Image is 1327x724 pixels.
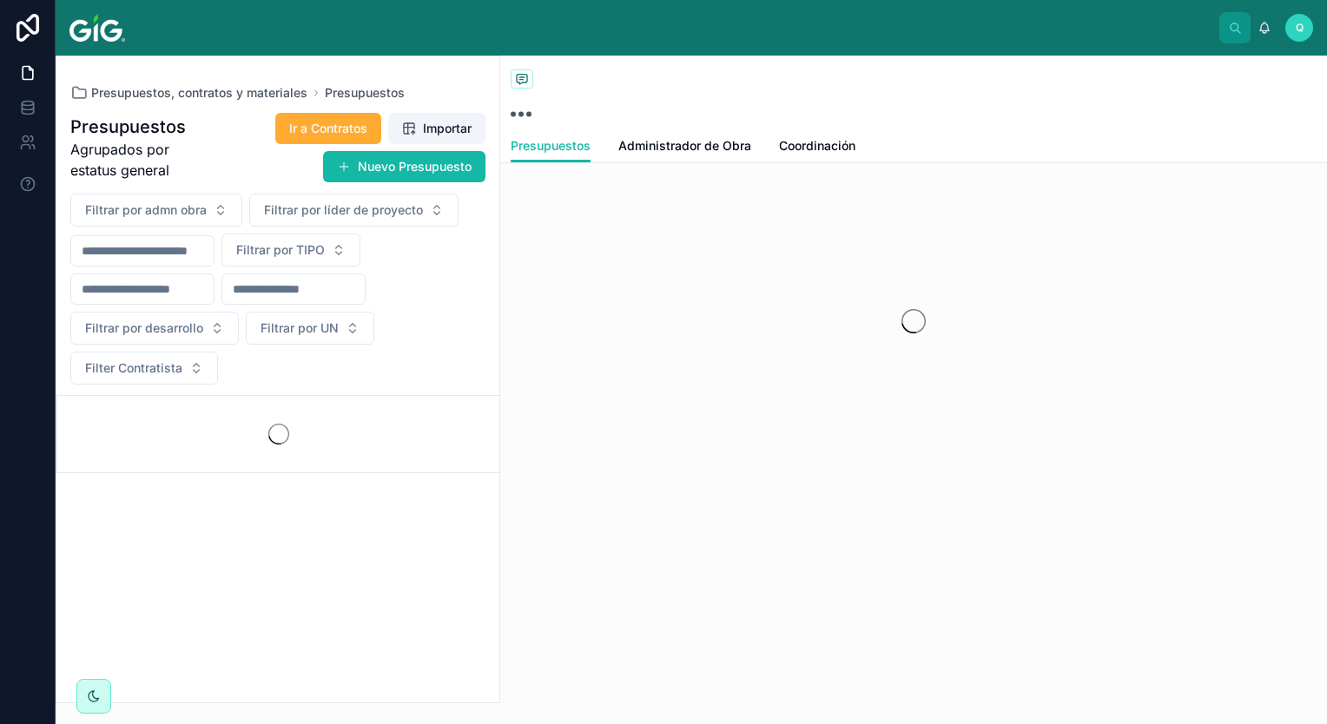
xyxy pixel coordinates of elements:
[70,352,218,385] button: Select Button
[323,151,485,182] button: Nuevo Presupuesto
[264,201,423,219] span: Filtrar por líder de proyecto
[85,201,207,219] span: Filtrar por admn obra
[236,241,325,259] span: Filtrar por TIPO
[261,319,339,337] span: Filtrar por UN
[1296,21,1304,35] span: Q
[275,113,381,144] button: Ir a Contratos
[325,84,405,102] a: Presupuestos
[85,359,182,377] span: Filter Contratista
[423,120,472,137] span: Importar
[70,312,239,345] button: Select Button
[511,137,591,155] span: Presupuestos
[70,115,210,139] h1: Presupuestos
[618,137,751,155] span: Administrador de Obra
[139,24,1219,31] div: scrollable content
[69,14,125,42] img: App logo
[85,319,203,337] span: Filtrar por desarrollo
[289,120,367,137] span: Ir a Contratos
[70,139,210,181] span: Agrupados por estatus general
[221,234,360,267] button: Select Button
[511,130,591,163] a: Presupuestos
[246,312,374,345] button: Select Button
[618,130,751,165] a: Administrador de Obra
[388,113,485,144] button: Importar
[779,137,855,155] span: Coordinación
[70,194,242,227] button: Select Button
[779,130,855,165] a: Coordinación
[249,194,459,227] button: Select Button
[91,84,307,102] span: Presupuestos, contratos y materiales
[70,84,307,102] a: Presupuestos, contratos y materiales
